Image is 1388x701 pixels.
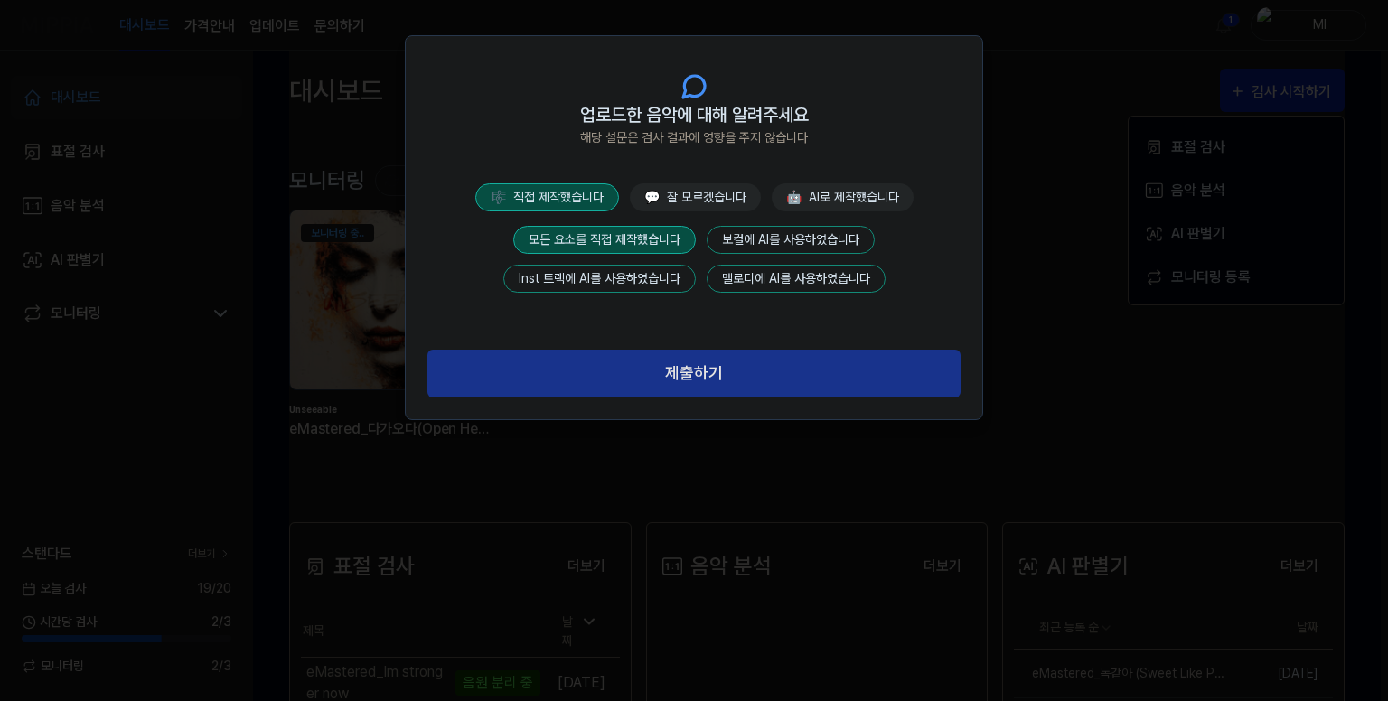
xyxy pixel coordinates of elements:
[786,190,802,204] span: 🤖
[772,183,914,211] button: 🤖AI로 제작했습니다
[427,350,961,397] button: 제출하기
[503,265,696,293] button: Inst 트랙에 AI를 사용하였습니다
[580,128,808,147] span: 해당 설문은 검사 결과에 영향을 주지 않습니다
[630,183,761,211] button: 💬잘 모르겠습니다
[644,190,660,204] span: 💬
[513,226,696,254] button: 모든 요소를 직접 제작했습니다
[707,265,886,293] button: 멜로디에 AI를 사용하였습니다
[475,183,619,211] button: 🎼직접 제작했습니다
[580,101,809,128] span: 업로드한 음악에 대해 알려주세요
[707,226,875,254] button: 보컬에 AI를 사용하였습니다
[491,190,506,204] span: 🎼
